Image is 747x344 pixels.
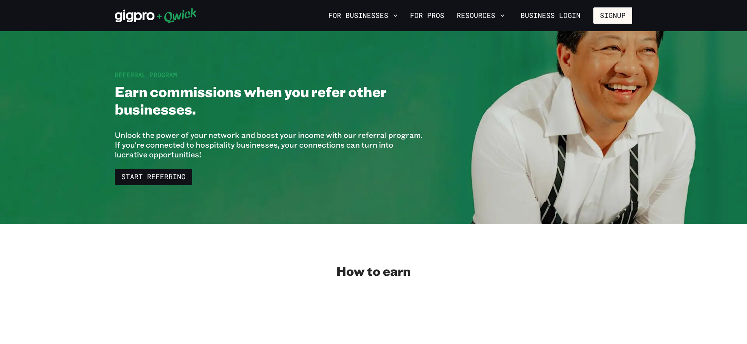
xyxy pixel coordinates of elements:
[454,9,508,22] button: Resources
[593,7,632,24] button: Signup
[325,9,401,22] button: For Businesses
[337,263,410,279] h2: How to earn
[115,169,192,185] a: Start Referring
[115,71,177,79] span: Referral Program
[407,9,447,22] a: For Pros
[115,130,425,159] p: Unlock the power of your network and boost your income with our referral program. If you're conne...
[115,83,425,118] h1: Earn commissions when you refer other businesses.
[514,7,587,24] a: Business Login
